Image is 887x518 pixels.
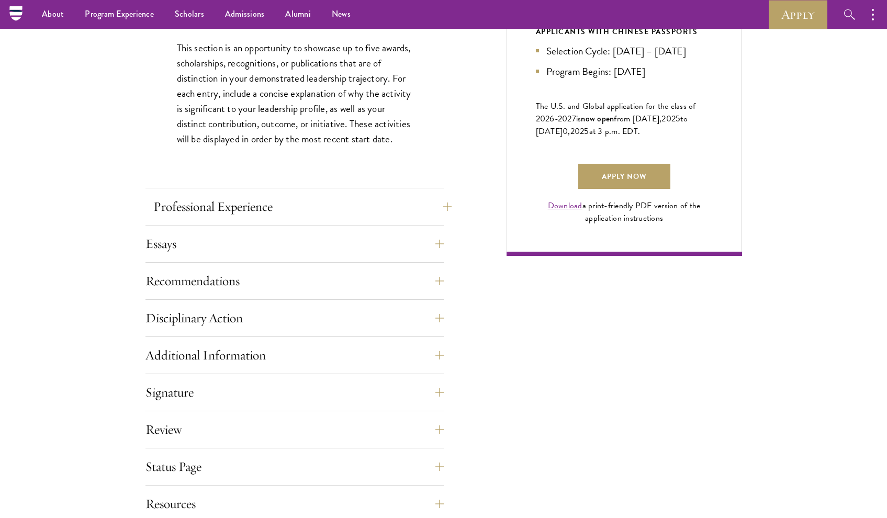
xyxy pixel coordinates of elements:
[676,112,680,125] span: 5
[145,231,444,256] button: Essays
[145,268,444,294] button: Recommendations
[661,112,676,125] span: 202
[536,25,713,38] div: APPLICANTS WITH CHINESE PASSPORTS
[614,112,661,125] span: from [DATE],
[570,125,585,138] span: 202
[145,454,444,479] button: Status Page
[145,417,444,442] button: Review
[145,306,444,331] button: Disciplinary Action
[145,380,444,405] button: Signature
[576,112,581,125] span: is
[572,112,576,125] span: 7
[145,343,444,368] button: Additional Information
[581,112,614,125] span: now open
[536,199,713,224] div: a print-friendly PDF version of the application instructions
[555,112,572,125] span: -202
[568,125,570,138] span: ,
[536,64,713,79] li: Program Begins: [DATE]
[563,125,568,138] span: 0
[536,100,696,125] span: The U.S. and Global application for the class of 202
[549,112,554,125] span: 6
[536,43,713,59] li: Selection Cycle: [DATE] – [DATE]
[177,40,412,147] p: This section is an opportunity to showcase up to five awards, scholarships, recognitions, or publ...
[145,491,444,516] button: Resources
[536,112,688,138] span: to [DATE]
[584,125,589,138] span: 5
[578,164,670,189] a: Apply Now
[589,125,641,138] span: at 3 p.m. EDT.
[548,199,582,212] a: Download
[153,194,452,219] button: Professional Experience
